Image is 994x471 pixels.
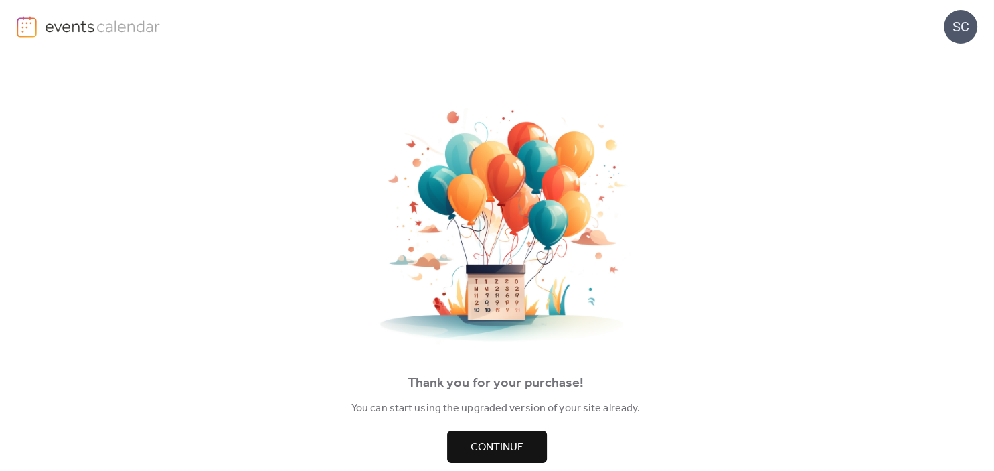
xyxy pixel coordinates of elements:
span: Continue [471,440,523,456]
button: Continue [447,431,547,463]
img: thankyou.png [363,108,631,344]
img: logo-type [45,16,161,36]
div: SC [944,10,977,44]
div: You can start using the upgraded version of your site already. [20,401,971,417]
div: Thank you for your purchase! [20,373,971,394]
img: logo [17,16,37,38]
